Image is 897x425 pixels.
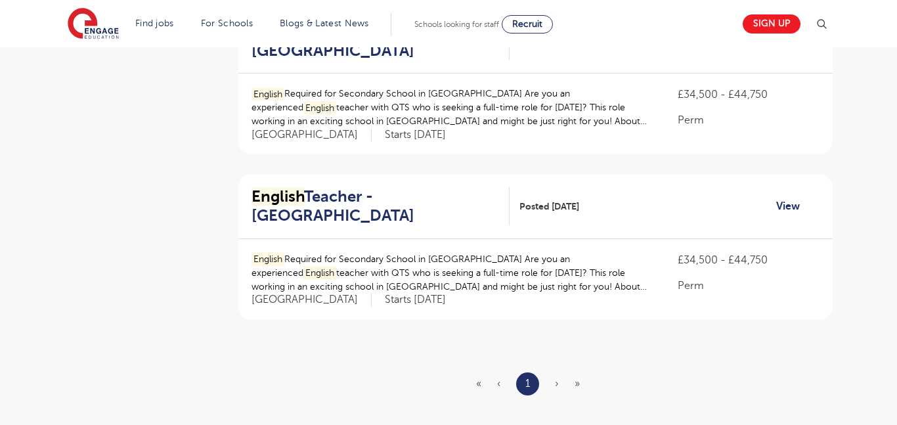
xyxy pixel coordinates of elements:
[414,20,499,29] span: Schools looking for staff
[201,18,253,28] a: For Schools
[385,128,446,142] p: Starts [DATE]
[512,19,542,29] span: Recruit
[252,87,651,128] p: Required for Secondary School in [GEOGRAPHIC_DATA] Are you an experienced teacher with QTS who is...
[303,101,336,115] mark: English
[252,252,284,266] mark: English
[575,378,580,390] span: »
[135,18,174,28] a: Find jobs
[252,252,651,294] p: Required for Secondary School in [GEOGRAPHIC_DATA] Are you an experienced teacher with QTS who is...
[502,15,553,34] a: Recruit
[252,187,304,206] mark: English
[252,87,284,101] mark: English
[743,14,800,34] a: Sign up
[385,293,446,307] p: Starts [DATE]
[519,200,579,213] span: Posted [DATE]
[303,266,336,280] mark: English
[280,18,369,28] a: Blogs & Latest News
[678,87,820,102] p: £34,500 - £44,750
[252,187,499,225] h2: Teacher - [GEOGRAPHIC_DATA]
[68,8,119,41] img: Engage Education
[678,278,820,294] p: Perm
[252,293,372,307] span: [GEOGRAPHIC_DATA]
[776,198,810,215] a: View
[525,375,530,392] a: 1
[252,128,372,142] span: [GEOGRAPHIC_DATA]
[476,378,481,390] span: «
[497,378,500,390] span: ‹
[678,112,820,128] p: Perm
[252,187,510,225] a: EnglishTeacher - [GEOGRAPHIC_DATA]
[678,252,820,268] p: £34,500 - £44,750
[555,378,559,390] span: ›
